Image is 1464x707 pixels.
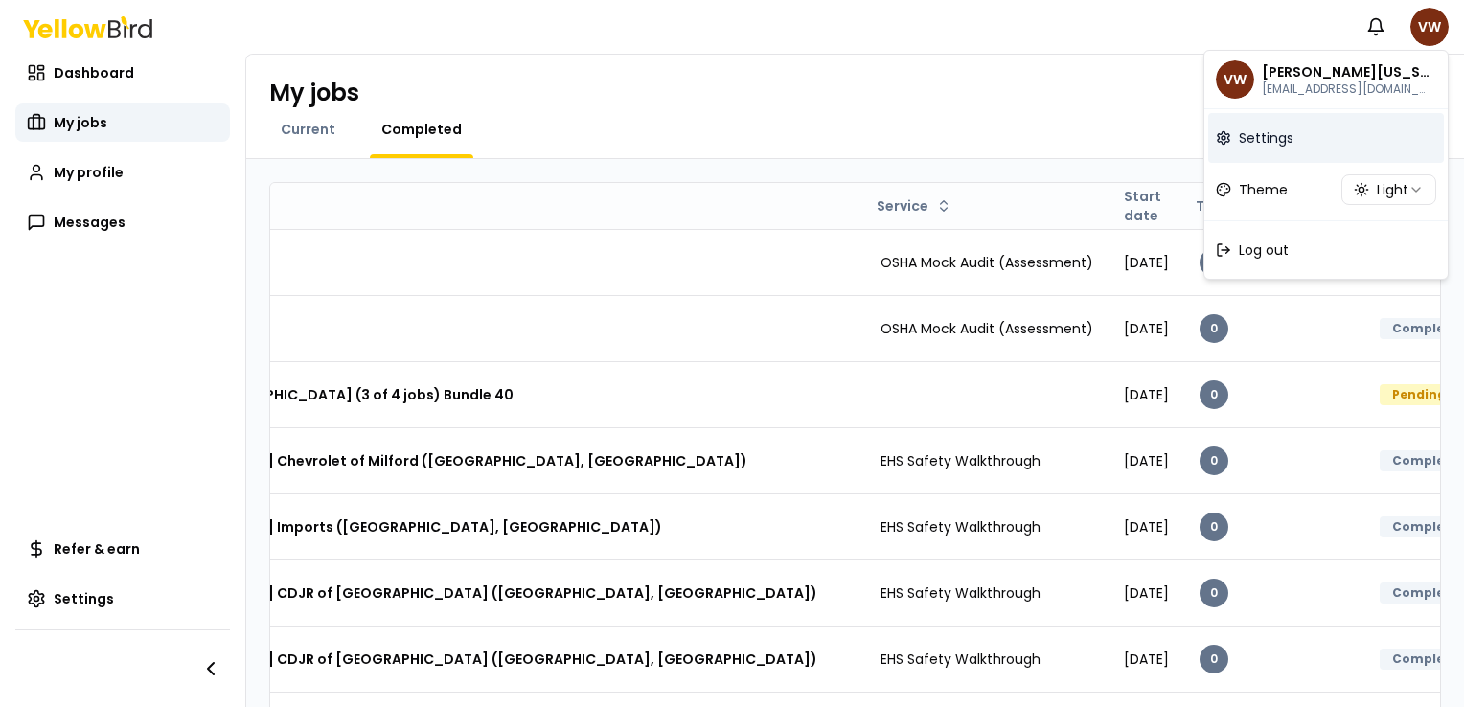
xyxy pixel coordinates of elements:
[1239,240,1289,260] span: Log out
[1239,180,1288,199] span: Theme
[1239,128,1293,148] span: Settings
[1262,62,1430,81] p: Vance Washington
[1216,60,1254,99] span: VW
[1262,81,1430,97] p: washingtonvance@yahoo.com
